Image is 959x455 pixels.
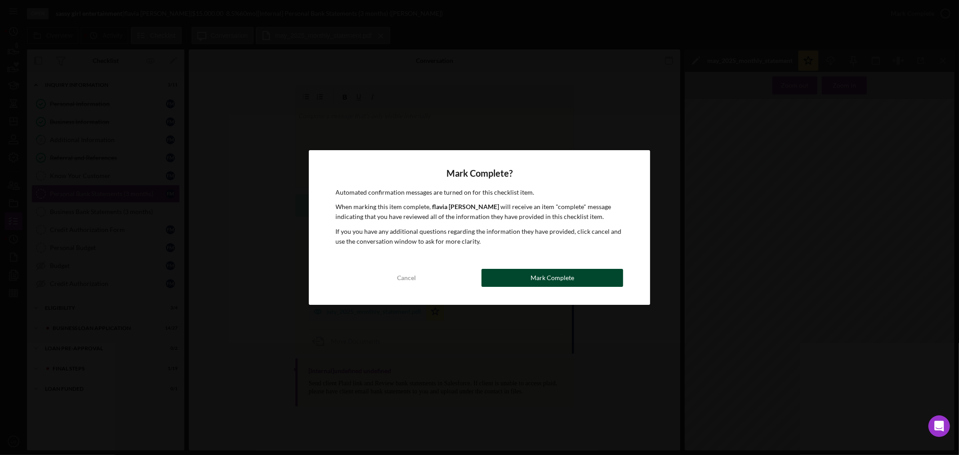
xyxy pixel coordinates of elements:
[336,187,624,197] p: Automated confirmation messages are turned on for this checklist item.
[336,168,624,178] h4: Mark Complete?
[433,203,500,210] b: flavia [PERSON_NAME]
[336,269,477,287] button: Cancel
[336,227,624,247] p: If you you have any additional questions regarding the information they have provided, click canc...
[397,269,416,287] div: Cancel
[928,415,950,437] div: Open Intercom Messenger
[482,269,623,287] button: Mark Complete
[531,269,574,287] div: Mark Complete
[336,202,624,222] p: When marking this item complete, will receive an item "complete" message indicating that you have...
